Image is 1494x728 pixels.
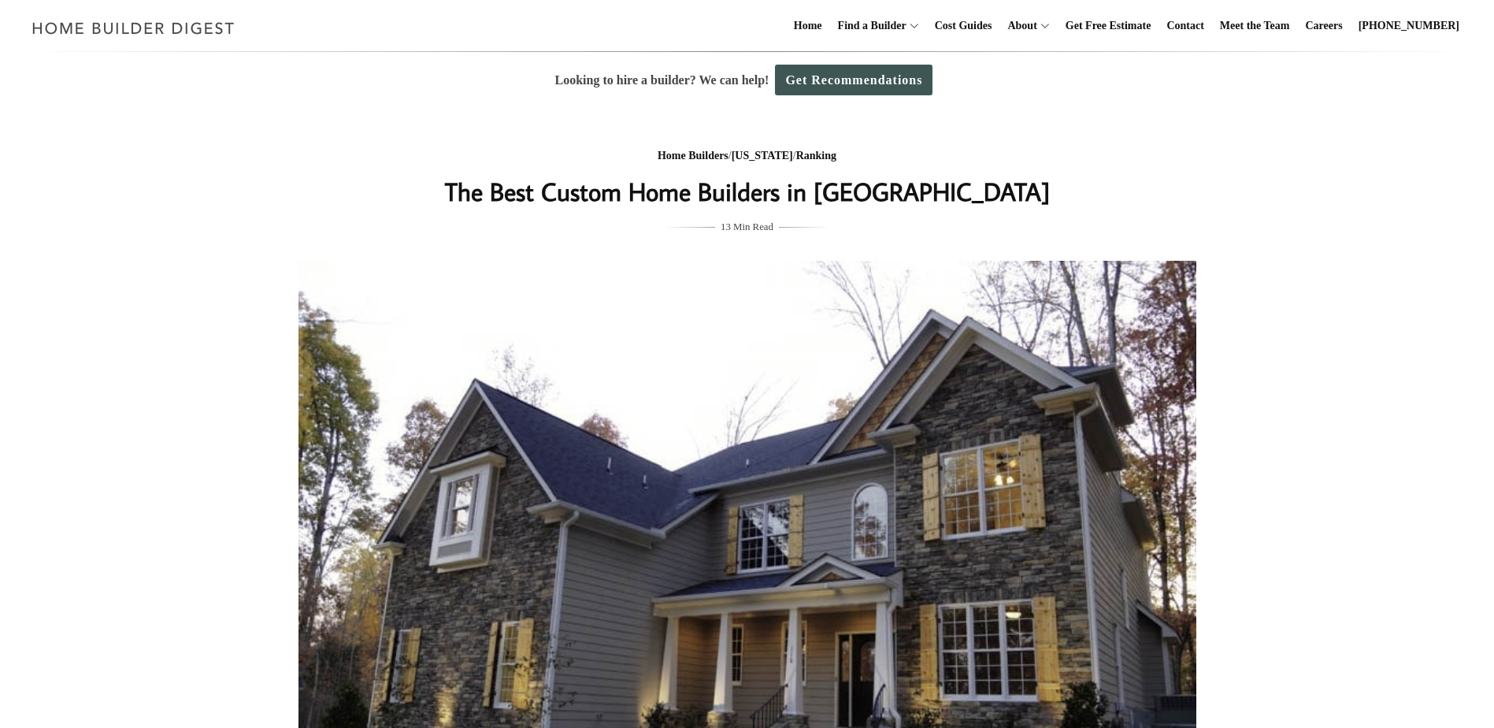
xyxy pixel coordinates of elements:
[1299,1,1349,51] a: Careers
[788,1,829,51] a: Home
[1160,1,1210,51] a: Contact
[1352,1,1466,51] a: [PHONE_NUMBER]
[832,1,906,51] a: Find a Builder
[433,147,1062,166] div: / /
[775,65,932,95] a: Get Recommendations
[1001,1,1036,51] a: About
[929,1,999,51] a: Cost Guides
[1059,1,1158,51] a: Get Free Estimate
[721,218,773,236] span: 13 Min Read
[1214,1,1296,51] a: Meet the Team
[796,150,836,162] a: Ranking
[433,173,1062,210] h1: The Best Custom Home Builders in [GEOGRAPHIC_DATA]
[25,13,242,43] img: Home Builder Digest
[732,150,793,162] a: [US_STATE]
[658,150,728,162] a: Home Builders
